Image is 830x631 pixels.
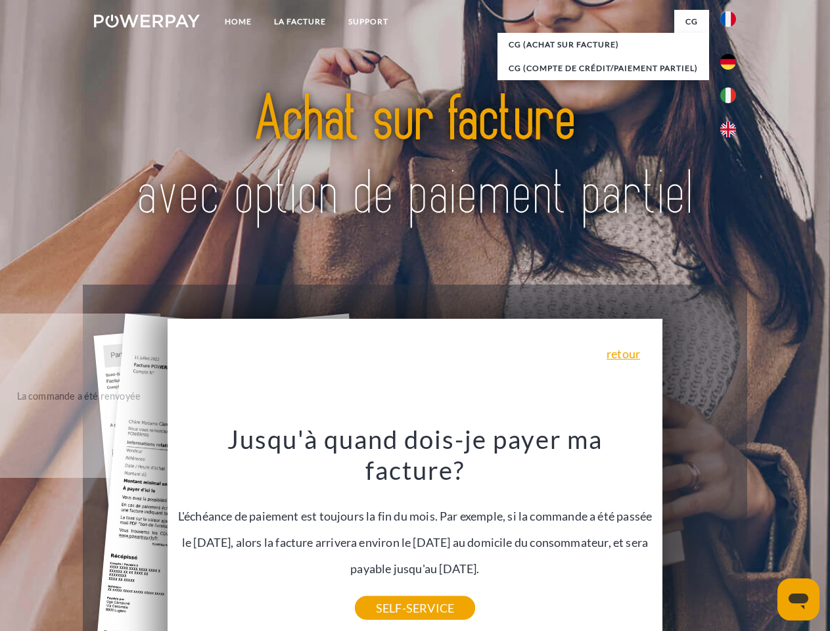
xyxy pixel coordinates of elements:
[674,10,709,34] a: CG
[497,57,709,80] a: CG (Compte de crédit/paiement partiel)
[214,10,263,34] a: Home
[94,14,200,28] img: logo-powerpay-white.svg
[5,386,152,404] div: La commande a été renvoyée
[720,11,736,27] img: fr
[777,578,819,620] iframe: Bouton de lancement de la fenêtre de messagerie
[355,596,475,620] a: SELF-SERVICE
[720,122,736,137] img: en
[720,54,736,70] img: de
[126,63,704,252] img: title-powerpay_fr.svg
[497,33,709,57] a: CG (achat sur facture)
[263,10,337,34] a: LA FACTURE
[175,423,655,608] div: L'échéance de paiement est toujours la fin du mois. Par exemple, si la commande a été passée le [...
[175,423,655,486] h3: Jusqu'à quand dois-je payer ma facture?
[337,10,400,34] a: Support
[607,348,640,360] a: retour
[720,87,736,103] img: it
